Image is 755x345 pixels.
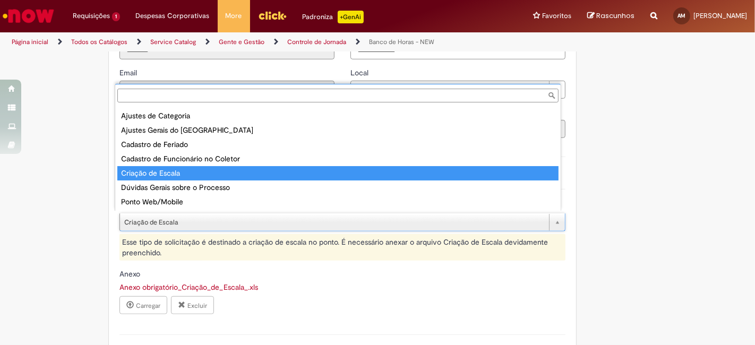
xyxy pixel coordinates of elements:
div: Dúvidas Gerais sobre o Processo [117,180,559,195]
div: Criação de Escala [117,166,559,180]
div: Cadastro de Funcionário no Coletor [117,152,559,166]
ul: Tipo da Solicitação [115,105,561,211]
div: Ajustes Gerais do [GEOGRAPHIC_DATA] [117,123,559,137]
div: Cadastro de Feriado [117,137,559,152]
div: Ponto Web/Mobile [117,195,559,209]
div: Ajustes de Categoria [117,109,559,123]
